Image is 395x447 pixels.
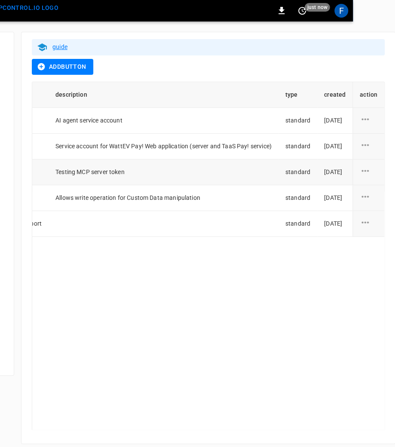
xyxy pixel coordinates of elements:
[55,194,200,201] span: Allows write operation for Custom Data manipulation
[360,114,377,127] div: service account action options
[285,220,310,227] span: standard
[52,43,67,50] a: guide
[317,108,352,134] td: [DATE]
[317,185,352,211] td: [DATE]
[360,217,377,230] div: service account action options
[55,143,272,150] span: Service account for WattEV Pay! Web application (server and TaaS Pay! service)
[49,82,279,108] th: description
[317,82,352,108] th: created
[55,168,125,175] span: Testing MCP server token
[55,117,122,124] span: AI agent service account
[285,194,310,201] span: standard
[279,82,317,108] th: type
[285,143,310,150] span: standard
[360,140,377,153] div: service account action options
[352,82,384,108] th: action
[285,168,310,175] span: standard
[295,4,309,18] button: set refresh interval
[334,4,348,18] div: profile-icon
[305,3,330,12] span: just now
[317,159,352,185] td: [DATE]
[317,211,352,237] td: [DATE]
[360,165,377,178] div: service account action options
[32,59,93,75] button: addbutton
[360,191,377,204] div: service account action options
[317,134,352,159] td: [DATE]
[285,117,310,124] span: standard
